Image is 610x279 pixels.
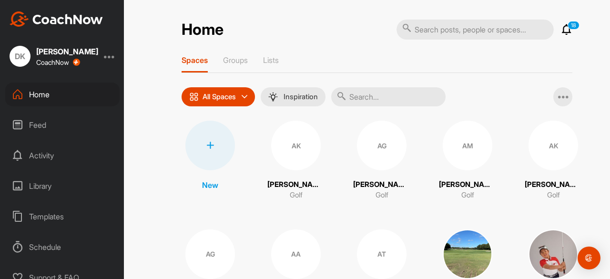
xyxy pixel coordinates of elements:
[290,190,303,201] p: Golf
[5,235,120,259] div: Schedule
[268,92,278,102] img: menuIcon
[443,229,492,279] img: square_812c0578e2cbbf654ca24ea1b4f49bff.jpg
[357,229,407,279] div: AT
[331,87,446,106] input: Search...
[10,11,103,27] img: CoachNow
[529,229,578,279] img: square_d1b9a95ed5d8ec0e4e03f1355ca4711e.jpg
[353,179,410,190] p: [PERSON_NAME] [PERSON_NAME]
[10,46,30,67] div: DK
[182,21,224,39] h2: Home
[267,121,325,201] a: AK[PERSON_NAME]Golf
[203,93,236,101] p: All Spaces
[223,55,248,65] p: Groups
[271,229,321,279] div: AA
[396,20,554,40] input: Search posts, people or spaces...
[182,55,208,65] p: Spaces
[5,113,120,137] div: Feed
[5,205,120,228] div: Templates
[461,190,474,201] p: Golf
[263,55,279,65] p: Lists
[547,190,560,201] p: Golf
[202,179,218,191] p: New
[36,59,80,66] div: CoachNow
[267,179,325,190] p: [PERSON_NAME]
[284,93,318,101] p: Inspiration
[36,48,98,55] div: [PERSON_NAME]
[189,92,199,102] img: icon
[439,121,496,201] a: AM[PERSON_NAME]Golf
[525,121,582,201] a: AK[PERSON_NAME]Golf
[568,21,579,30] p: 18
[529,121,578,170] div: AK
[353,121,410,201] a: AG[PERSON_NAME] [PERSON_NAME]Golf
[443,121,492,170] div: AM
[357,121,407,170] div: AG
[185,229,235,279] div: AG
[376,190,388,201] p: Golf
[5,83,120,106] div: Home
[5,174,120,198] div: Library
[525,179,582,190] p: [PERSON_NAME]
[439,179,496,190] p: [PERSON_NAME]
[5,144,120,167] div: Activity
[271,121,321,170] div: AK
[578,247,600,269] div: Open Intercom Messenger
